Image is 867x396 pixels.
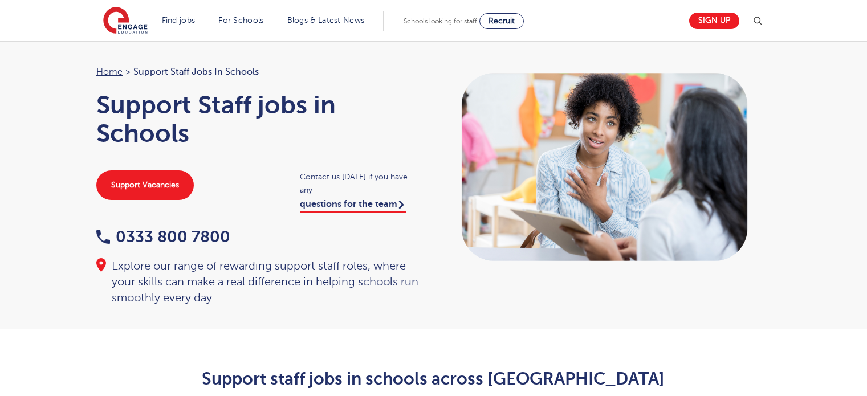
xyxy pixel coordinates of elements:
img: Engage Education [103,7,148,35]
nav: breadcrumb [96,64,422,79]
a: questions for the team [300,199,406,213]
a: 0333 800 7800 [96,228,230,246]
span: Recruit [489,17,515,25]
a: Sign up [689,13,739,29]
a: Blogs & Latest News [287,16,365,25]
h1: Support Staff jobs in Schools [96,91,422,148]
a: Support Vacancies [96,170,194,200]
span: Schools looking for staff [404,17,477,25]
span: > [125,67,131,77]
a: Recruit [479,13,524,29]
div: Explore our range of rewarding support staff roles, where your skills can make a real difference ... [96,258,422,306]
strong: Support staff jobs in schools across [GEOGRAPHIC_DATA] [202,369,665,389]
span: Contact us [DATE] if you have any [300,170,422,197]
span: Support Staff jobs in Schools [133,64,259,79]
a: Home [96,67,123,77]
a: Find jobs [162,16,196,25]
a: For Schools [218,16,263,25]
